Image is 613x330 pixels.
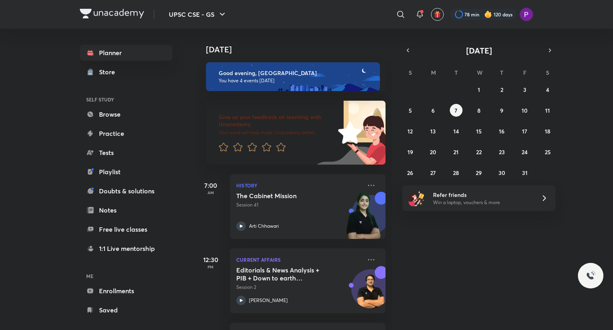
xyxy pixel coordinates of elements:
p: Session 41 [236,201,362,209]
h6: Give us your feedback on learning with Unacademy [219,113,335,128]
abbr: October 31, 2025 [522,169,528,177]
abbr: October 12, 2025 [407,127,413,135]
abbr: October 24, 2025 [522,148,528,156]
button: October 29, 2025 [473,166,485,179]
p: PM [195,264,227,269]
img: Preeti Pandey [520,8,533,21]
abbr: Monday [431,69,436,76]
button: October 28, 2025 [450,166,463,179]
button: October 12, 2025 [404,125,417,137]
a: Enrollments [80,283,172,299]
h5: 7:00 [195,181,227,190]
img: Company Logo [80,9,144,18]
p: Session 2 [236,284,362,291]
button: October 15, 2025 [473,125,485,137]
a: Practice [80,125,172,141]
p: [PERSON_NAME] [249,297,288,304]
abbr: Tuesday [455,69,458,76]
abbr: Saturday [546,69,549,76]
abbr: October 19, 2025 [407,148,413,156]
h6: SELF STUDY [80,93,172,106]
abbr: October 7, 2025 [455,107,457,114]
button: [DATE] [413,45,544,56]
a: Playlist [80,164,172,180]
img: referral [409,190,425,206]
span: [DATE] [466,45,492,56]
abbr: October 11, 2025 [545,107,550,114]
button: October 7, 2025 [450,104,463,117]
p: History [236,181,362,190]
abbr: October 14, 2025 [453,127,459,135]
abbr: Wednesday [477,69,482,76]
img: evening [206,62,380,91]
abbr: October 8, 2025 [477,107,481,114]
a: Planner [80,45,172,61]
button: October 27, 2025 [427,166,439,179]
abbr: October 4, 2025 [546,86,549,93]
a: Saved [80,302,172,318]
button: October 31, 2025 [518,166,531,179]
button: October 22, 2025 [473,145,485,158]
abbr: October 17, 2025 [522,127,527,135]
abbr: October 1, 2025 [478,86,480,93]
a: Browse [80,106,172,122]
a: Free live classes [80,221,172,237]
abbr: October 21, 2025 [453,148,459,156]
div: Store [99,67,120,77]
p: Your word will help make Unacademy better [219,129,335,136]
img: avatar [434,11,441,18]
p: Win a laptop, vouchers & more [433,199,531,206]
button: October 1, 2025 [473,83,485,96]
abbr: October 5, 2025 [409,107,412,114]
h6: Good evening, [GEOGRAPHIC_DATA] [219,70,373,77]
button: October 6, 2025 [427,104,439,117]
button: October 23, 2025 [495,145,508,158]
abbr: October 27, 2025 [430,169,436,177]
abbr: October 2, 2025 [500,86,503,93]
img: ttu [586,271,595,280]
button: October 4, 2025 [541,83,554,96]
abbr: October 30, 2025 [498,169,505,177]
abbr: October 20, 2025 [430,148,436,156]
abbr: October 16, 2025 [499,127,504,135]
abbr: October 10, 2025 [522,107,528,114]
button: October 26, 2025 [404,166,417,179]
button: October 14, 2025 [450,125,463,137]
button: October 24, 2025 [518,145,531,158]
abbr: Thursday [500,69,503,76]
abbr: October 28, 2025 [453,169,459,177]
button: October 16, 2025 [495,125,508,137]
abbr: October 29, 2025 [476,169,482,177]
button: October 19, 2025 [404,145,417,158]
abbr: October 9, 2025 [500,107,503,114]
button: October 9, 2025 [495,104,508,117]
abbr: Friday [523,69,526,76]
p: Current Affairs [236,255,362,264]
button: October 21, 2025 [450,145,463,158]
button: October 20, 2025 [427,145,439,158]
abbr: October 3, 2025 [523,86,526,93]
button: avatar [431,8,444,21]
img: feedback_image [311,101,386,165]
abbr: October 23, 2025 [499,148,505,156]
abbr: October 22, 2025 [476,148,482,156]
abbr: October 26, 2025 [407,169,413,177]
button: October 25, 2025 [541,145,554,158]
button: UPSC CSE - GS [164,6,232,22]
button: October 3, 2025 [518,83,531,96]
p: Arti Chhawari [249,223,279,230]
p: You have 4 events [DATE] [219,78,373,84]
a: Doubts & solutions [80,183,172,199]
button: October 8, 2025 [473,104,485,117]
a: Notes [80,202,172,218]
h5: 12:30 [195,255,227,264]
abbr: October 15, 2025 [476,127,482,135]
a: 1:1 Live mentorship [80,241,172,256]
h5: Editorials & News Analysis + PIB + Down to earth (October) - L2 [236,266,336,282]
a: Tests [80,145,172,161]
img: unacademy [342,192,386,247]
abbr: October 18, 2025 [545,127,550,135]
button: October 13, 2025 [427,125,439,137]
button: October 17, 2025 [518,125,531,137]
img: Avatar [352,274,390,312]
